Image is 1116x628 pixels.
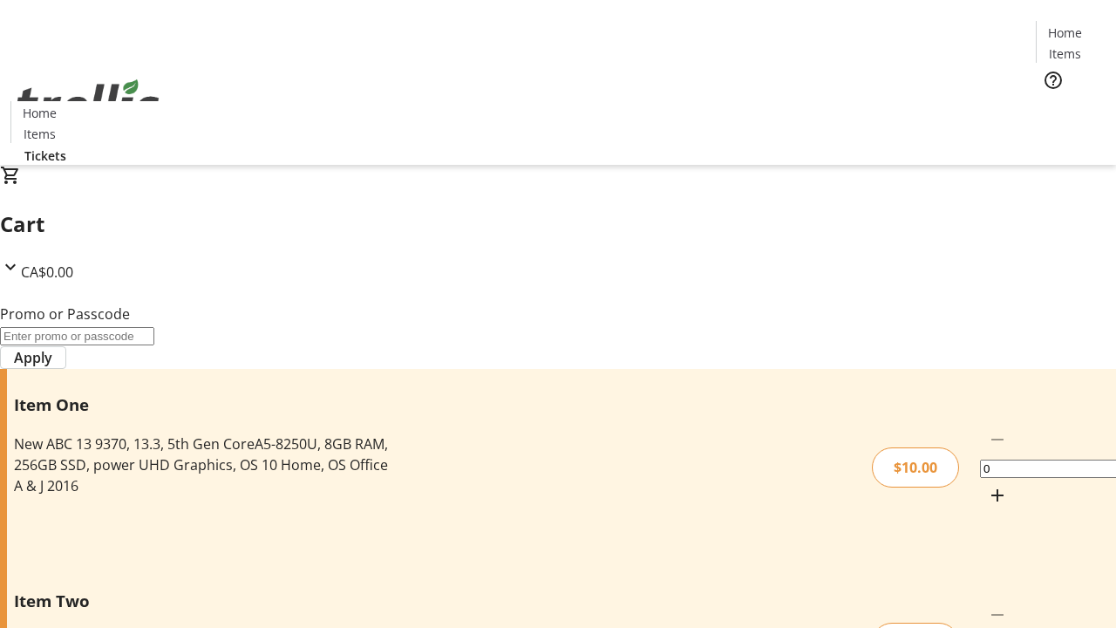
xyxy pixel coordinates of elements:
div: $10.00 [872,447,959,488]
img: Orient E2E Organization gAGAplvE66's Logo [10,60,166,147]
span: CA$0.00 [21,263,73,282]
button: Help [1036,63,1071,98]
span: Tickets [1050,101,1092,119]
a: Home [11,104,67,122]
span: Items [1049,44,1081,63]
div: New ABC 13 9370, 13.3, 5th Gen CoreA5-8250U, 8GB RAM, 256GB SSD, power UHD Graphics, OS 10 Home, ... [14,433,395,496]
button: Increment by one [980,478,1015,513]
h3: Item Two [14,589,395,613]
span: Items [24,125,56,143]
a: Tickets [10,147,80,165]
span: Tickets [24,147,66,165]
h3: Item One [14,392,395,417]
a: Items [11,125,67,143]
a: Items [1037,44,1092,63]
span: Apply [14,347,52,368]
span: Home [1048,24,1082,42]
span: Home [23,104,57,122]
a: Tickets [1036,101,1106,119]
a: Home [1037,24,1092,42]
